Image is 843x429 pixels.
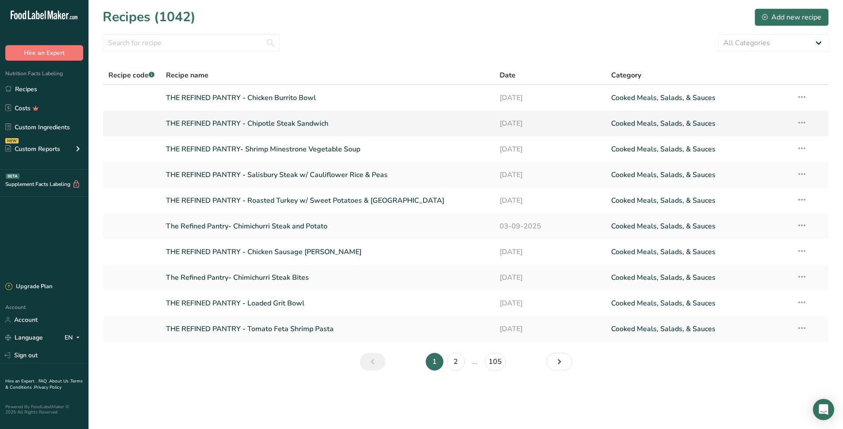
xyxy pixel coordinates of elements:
a: Cooked Meals, Salads, & Sauces [611,320,786,338]
a: Cooked Meals, Salads, & Sauces [611,268,786,287]
span: Category [611,70,641,81]
a: Language [5,330,43,345]
a: Previous page [360,353,385,371]
a: Privacy Policy [34,384,62,390]
a: 03-09-2025 [500,217,600,236]
a: [DATE] [500,89,600,107]
div: Powered By FoodLabelMaker © 2025 All Rights Reserved [5,404,83,415]
div: EN [65,332,83,343]
div: Open Intercom Messenger [813,399,834,420]
div: Upgrade Plan [5,282,52,291]
a: Cooked Meals, Salads, & Sauces [611,89,786,107]
a: THE REFINED PANTRY - Chicken Burrito Bowl [166,89,489,107]
a: THE REFINED PANTRY- Shrimp Minestrone Vegetable Soup [166,140,489,158]
a: The Refined Pantry- Chimichurri Steak Bites [166,268,489,287]
a: Hire an Expert . [5,378,37,384]
a: Cooked Meals, Salads, & Sauces [611,114,786,133]
span: Date [500,70,516,81]
a: Cooked Meals, Salads, & Sauces [611,166,786,184]
div: Add new recipe [762,12,821,23]
a: [DATE] [500,243,600,261]
div: NEW [5,138,19,143]
a: Next page [547,353,572,371]
span: Recipe name [166,70,208,81]
input: Search for recipe [103,34,280,52]
button: Add new recipe [754,8,829,26]
a: Page 105. [485,353,506,371]
a: [DATE] [500,268,600,287]
a: THE REFINED PANTRY - Salisbury Steak w/ Cauliflower Rice & Peas [166,166,489,184]
a: Cooked Meals, Salads, & Sauces [611,294,786,313]
h1: Recipes (1042) [103,7,196,27]
span: Recipe code [108,70,154,80]
a: Cooked Meals, Salads, & Sauces [611,217,786,236]
a: About Us . [49,378,70,384]
a: [DATE] [500,166,600,184]
div: BETA [6,174,19,179]
a: The Refined Pantry- Chimichurri Steak and Potato [166,217,489,236]
a: THE REFINED PANTRY - Tomato Feta Shrimp Pasta [166,320,489,338]
a: [DATE] [500,320,600,338]
a: THE REFINED PANTRY - Chipotle Steak Sandwich [166,114,489,133]
a: Cooked Meals, Salads, & Sauces [611,140,786,158]
a: [DATE] [500,140,600,158]
a: Cooked Meals, Salads, & Sauces [611,191,786,210]
a: THE REFINED PANTRY - Chicken Sausage [PERSON_NAME] [166,243,489,261]
a: Cooked Meals, Salads, & Sauces [611,243,786,261]
button: Hire an Expert [5,45,83,61]
a: [DATE] [500,191,600,210]
a: Terms & Conditions . [5,378,83,390]
a: [DATE] [500,114,600,133]
a: FAQ . [38,378,49,384]
a: Page 2. [447,353,465,371]
a: [DATE] [500,294,600,313]
a: THE REFINED PANTRY - Loaded Grit Bowl [166,294,489,313]
div: Custom Reports [5,144,60,154]
a: THE REFINED PANTRY - Roasted Turkey w/ Sweet Potatoes & [GEOGRAPHIC_DATA] [166,191,489,210]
